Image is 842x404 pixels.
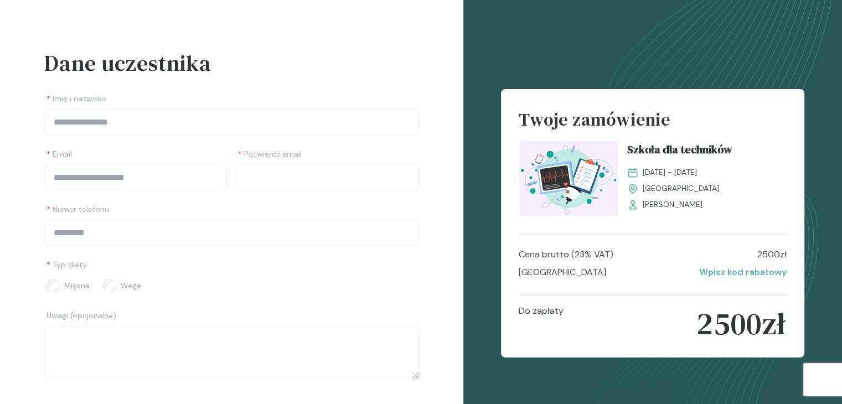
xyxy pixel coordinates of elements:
span: Imię i nazwisko [47,93,106,104]
span: Potwierdź email [238,148,302,159]
span: Numer telefonu [47,204,109,215]
span: [PERSON_NAME] [643,199,702,210]
span: [DATE] - [DATE] [643,167,697,178]
p: [GEOGRAPHIC_DATA] [519,266,606,279]
span: [GEOGRAPHIC_DATA] [643,183,719,194]
input: Wege [103,279,116,292]
img: Z2B_FZbqstJ98k08_Technicy_T.svg [519,141,618,216]
input: Mięsna [47,279,60,292]
input: Email [44,164,227,190]
p: 2500 zł [696,304,786,343]
p: Do zapłaty [519,304,564,343]
span: Mięsna [64,280,90,291]
span: Wege [121,280,141,291]
input: Potwierdź email [236,164,419,190]
p: 2500 zł [757,248,787,261]
span: Uwagi (opcjonalne) [47,310,116,321]
input: Imię i nazwisko [44,108,419,135]
span: Szkoła dla techników [627,141,732,162]
h4: Twoje zamówienie [519,107,787,141]
h3: Dane uczestnika [44,46,419,80]
span: Email [47,148,72,159]
p: Cena brutto (23% VAT) [519,248,613,261]
a: Szkoła dla techników [627,141,787,162]
span: Typ diety [47,259,87,270]
p: Wpisz kod rabatowy [699,266,787,279]
input: Numer telefonu [44,219,419,246]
